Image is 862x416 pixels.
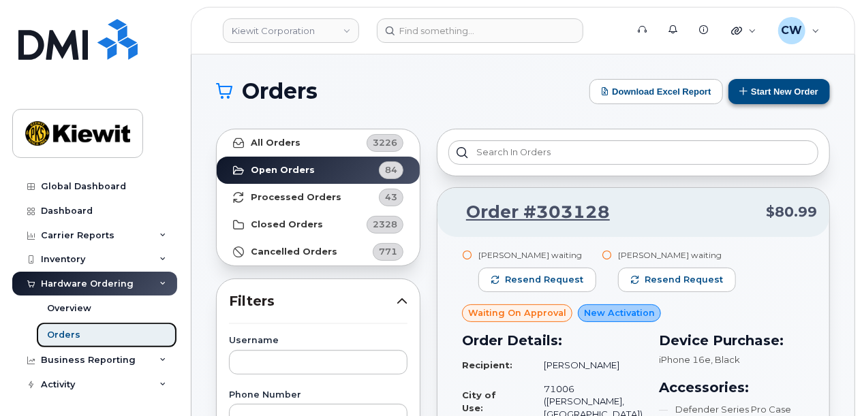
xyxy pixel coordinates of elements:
[462,389,496,413] strong: City of Use:
[217,184,420,211] a: Processed Orders43
[589,79,723,104] button: Download Excel Report
[217,157,420,184] a: Open Orders84
[711,354,740,365] span: , Black
[766,202,817,222] span: $80.99
[462,359,512,370] strong: Recipient:
[229,291,397,311] span: Filters
[532,353,643,377] td: [PERSON_NAME]
[618,249,736,261] div: [PERSON_NAME] waiting
[217,211,420,238] a: Closed Orders2328
[450,200,610,225] a: Order #303128
[505,274,583,286] span: Resend request
[659,377,805,398] h3: Accessories:
[251,192,341,203] strong: Processed Orders
[728,79,830,104] button: Start New Order
[462,330,643,351] h3: Order Details:
[659,330,805,351] h3: Device Purchase:
[251,165,315,176] strong: Open Orders
[373,218,397,231] span: 2328
[803,357,852,406] iframe: Messenger Launcher
[659,354,711,365] span: iPhone 16e
[242,81,318,101] span: Orders
[229,336,407,345] label: Username
[373,136,397,149] span: 3226
[468,306,566,319] span: Waiting On Approval
[251,138,301,148] strong: All Orders
[478,268,596,292] button: Resend request
[584,306,655,319] span: New Activation
[379,245,397,258] span: 771
[217,129,420,157] a: All Orders3226
[645,274,723,286] span: Resend request
[251,246,337,257] strong: Cancelled Orders
[251,219,323,230] strong: Closed Orders
[478,249,596,261] div: [PERSON_NAME] waiting
[618,268,736,292] button: Resend request
[229,391,407,400] label: Phone Number
[217,238,420,266] a: Cancelled Orders771
[385,163,397,176] span: 84
[385,191,397,204] span: 43
[448,140,818,165] input: Search in orders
